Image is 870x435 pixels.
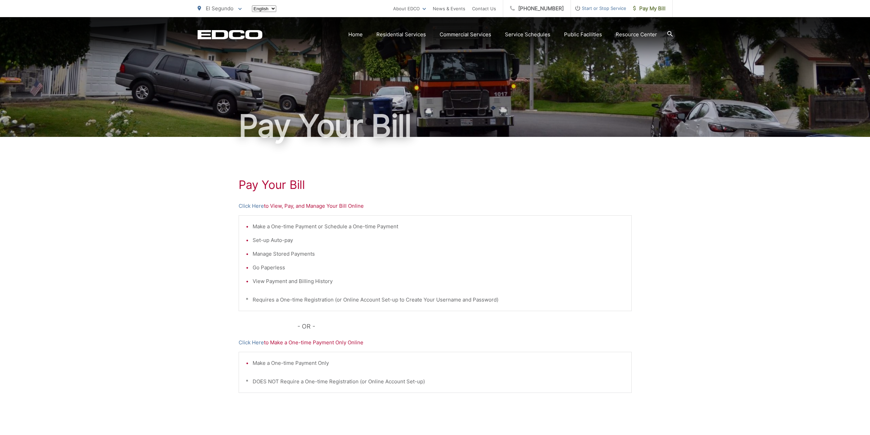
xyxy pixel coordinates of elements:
[440,30,491,39] a: Commercial Services
[348,30,363,39] a: Home
[239,178,632,192] h1: Pay Your Bill
[505,30,550,39] a: Service Schedules
[239,338,264,347] a: Click Here
[246,378,625,386] p: * DOES NOT Require a One-time Registration (or Online Account Set-up)
[253,359,625,367] li: Make a One-time Payment Only
[239,338,632,347] p: to Make a One-time Payment Only Online
[198,109,673,143] h1: Pay Your Bill
[253,277,625,285] li: View Payment and Billing History
[198,30,263,39] a: EDCD logo. Return to the homepage.
[297,321,632,332] p: - OR -
[239,202,632,210] p: to View, Pay, and Manage Your Bill Online
[253,236,625,244] li: Set-up Auto-pay
[472,4,496,13] a: Contact Us
[246,296,625,304] p: * Requires a One-time Registration (or Online Account Set-up to Create Your Username and Password)
[433,4,465,13] a: News & Events
[206,5,233,12] span: El Segundo
[253,250,625,258] li: Manage Stored Payments
[253,222,625,231] li: Make a One-time Payment or Schedule a One-time Payment
[633,4,666,13] span: Pay My Bill
[616,30,657,39] a: Resource Center
[393,4,426,13] a: About EDCO
[252,5,276,12] select: Select a language
[253,264,625,272] li: Go Paperless
[564,30,602,39] a: Public Facilities
[239,202,264,210] a: Click Here
[376,30,426,39] a: Residential Services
